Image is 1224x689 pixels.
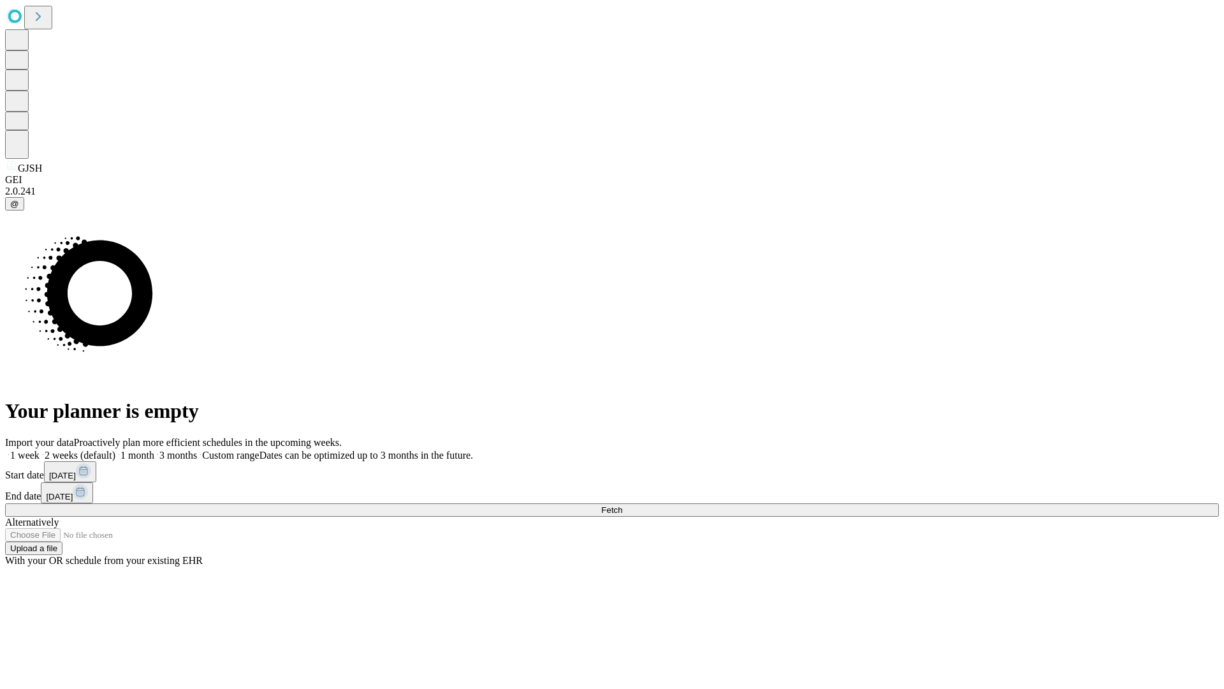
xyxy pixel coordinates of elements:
button: @ [5,197,24,211]
span: 1 month [120,450,154,461]
button: [DATE] [44,461,96,482]
button: Upload a file [5,542,62,555]
span: Dates can be optimized up to 3 months in the future. [259,450,473,461]
span: @ [10,199,19,209]
span: Import your data [5,437,74,448]
span: 2 weeks (default) [45,450,115,461]
span: 1 week [10,450,40,461]
button: [DATE] [41,482,93,503]
span: [DATE] [49,471,76,480]
span: Alternatively [5,517,59,528]
span: [DATE] [46,492,73,501]
h1: Your planner is empty [5,399,1219,423]
span: With your OR schedule from your existing EHR [5,555,203,566]
div: End date [5,482,1219,503]
span: Custom range [202,450,259,461]
button: Fetch [5,503,1219,517]
div: GEI [5,174,1219,186]
span: GJSH [18,163,42,174]
div: Start date [5,461,1219,482]
span: Proactively plan more efficient schedules in the upcoming weeks. [74,437,342,448]
div: 2.0.241 [5,186,1219,197]
span: 3 months [159,450,197,461]
span: Fetch [601,505,622,515]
